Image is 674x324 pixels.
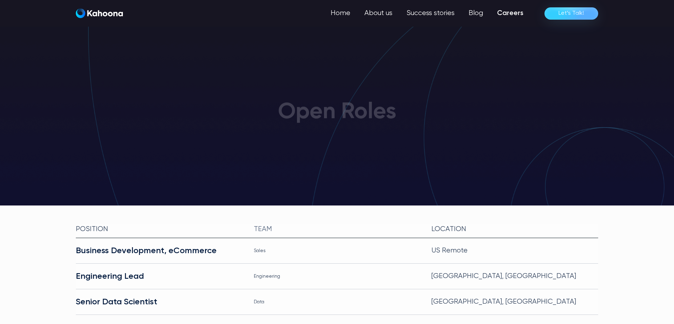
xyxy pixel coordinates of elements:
[254,296,421,308] div: Data
[399,6,462,20] a: Success stories
[76,8,123,19] a: home
[431,245,598,256] div: US Remote
[490,6,530,20] a: Careers
[559,8,584,19] div: Let’s Talk!
[76,224,243,235] div: Position
[76,271,243,282] div: Engineering Lead
[462,6,490,20] a: Blog
[76,8,123,18] img: Kahoona logo white
[324,6,357,20] a: Home
[254,245,421,256] div: Sales
[431,296,598,308] div: [GEOGRAPHIC_DATA], [GEOGRAPHIC_DATA]
[76,264,598,289] a: Engineering LeadEngineering[GEOGRAPHIC_DATA], [GEOGRAPHIC_DATA]
[76,238,598,264] a: Business Development, eCommerceSalesUS Remote
[76,296,243,308] div: Senior Data Scientist
[431,224,598,235] div: Location
[254,224,421,235] div: team
[254,271,421,282] div: Engineering
[76,245,243,256] div: Business Development, eCommerce
[357,6,399,20] a: About us
[76,289,598,315] a: Senior Data ScientistData[GEOGRAPHIC_DATA], [GEOGRAPHIC_DATA]
[431,271,598,282] div: [GEOGRAPHIC_DATA], [GEOGRAPHIC_DATA]
[278,100,396,124] h1: Open Roles
[544,7,598,20] a: Let’s Talk!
